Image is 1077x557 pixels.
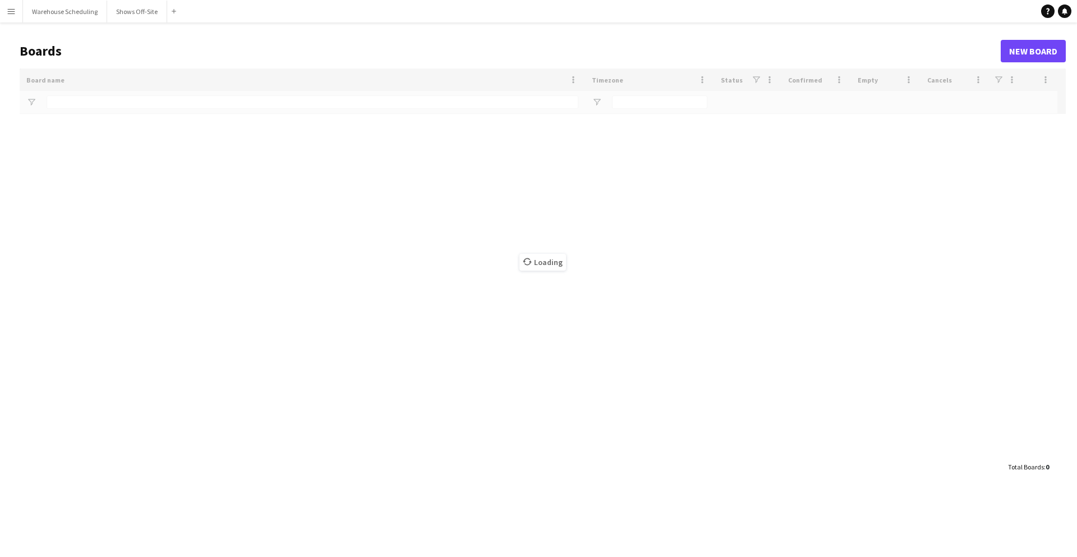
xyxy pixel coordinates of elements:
[107,1,167,22] button: Shows Off-Site
[1001,40,1066,62] a: New Board
[1008,463,1044,471] span: Total Boards
[519,254,566,271] span: Loading
[1046,463,1049,471] span: 0
[1008,456,1049,478] div: :
[23,1,107,22] button: Warehouse Scheduling
[20,43,1001,60] h1: Boards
